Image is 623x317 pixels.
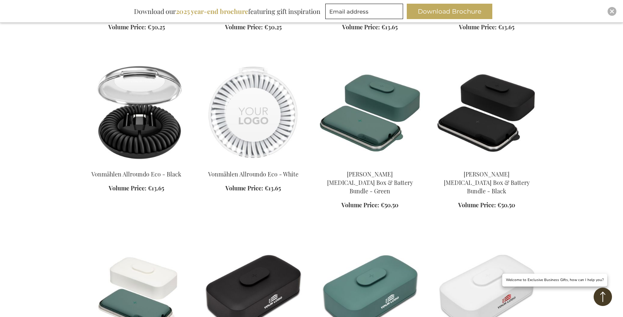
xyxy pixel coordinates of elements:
a: Volume Price: €30.25 [108,23,165,32]
img: allroundo® eco vonmahlen [201,61,306,164]
span: €13.65 [381,23,398,31]
a: Volume Price: €50.50 [458,201,515,209]
span: €13.65 [498,23,514,31]
span: Volume Price: [342,23,380,31]
img: Close [610,9,614,14]
a: Volume Price: €13.65 [225,184,281,193]
span: Volume Price: [341,201,379,209]
div: Close [608,7,616,16]
a: Volume Price: €50.50 [341,201,398,209]
span: €50.50 [497,201,515,209]
form: marketing offers and promotions [325,4,405,21]
span: Volume Price: [225,23,263,31]
img: Stolp Digital Detox Box & Battery Bundle [434,61,539,164]
b: 2025 year-end brochure [176,7,248,16]
span: €13.65 [265,184,281,192]
a: Volume Price: €13.65 [342,23,398,32]
span: €30.25 [148,23,165,31]
span: €30.25 [264,23,282,31]
a: allroundo® eco vonmahlen [201,161,306,168]
span: Volume Price: [225,184,263,192]
a: Volume Price: €30.25 [225,23,282,32]
a: allroundo® eco vonmahlen [84,161,189,168]
span: Volume Price: [108,23,146,31]
span: Volume Price: [458,201,496,209]
button: Download Brochure [407,4,492,19]
span: Volume Price: [459,23,497,31]
a: Stolp Digital Detox Box & Battery Bundle - Green [318,161,423,168]
div: Download our featuring gift inspiration [131,4,324,19]
img: Stolp Digital Detox Box & Battery Bundle - Green [318,61,423,164]
input: Email address [325,4,403,19]
span: €50.50 [381,201,398,209]
a: [PERSON_NAME] [MEDICAL_DATA] Box & Battery Bundle - Black [444,170,530,195]
a: Stolp Digital Detox Box & Battery Bundle [434,161,539,168]
a: [PERSON_NAME] [MEDICAL_DATA] Box & Battery Bundle - Green [327,170,413,195]
a: Volume Price: €13.65 [459,23,514,32]
img: Vonmählen Allroundo Eco - Black [84,61,189,164]
a: Vonmählen Allroundo Eco - White [208,170,298,178]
